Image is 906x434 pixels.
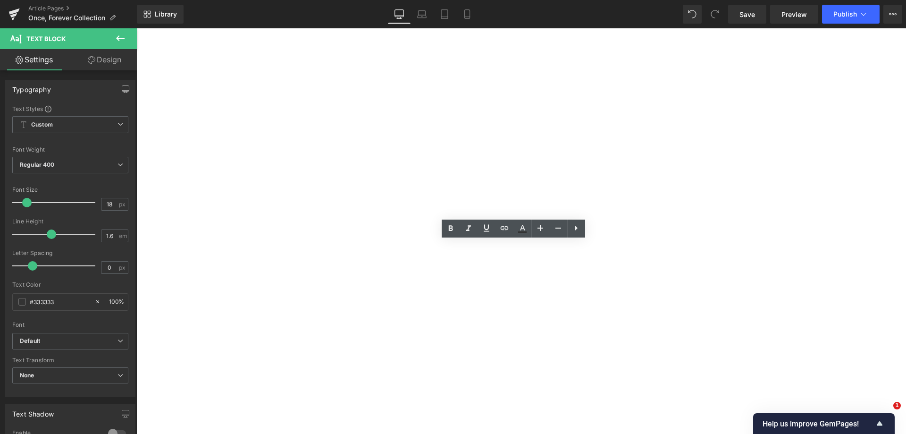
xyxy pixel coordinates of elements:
[388,5,411,24] a: Desktop
[883,5,902,24] button: More
[781,9,807,19] span: Preview
[20,161,55,168] b: Regular 400
[893,402,901,409] span: 1
[12,322,128,328] div: Font
[411,5,433,24] a: Laptop
[119,201,127,207] span: px
[833,10,857,18] span: Publish
[31,121,53,129] b: Custom
[456,5,478,24] a: Mobile
[119,264,127,271] span: px
[20,372,34,379] b: None
[105,294,128,310] div: %
[763,419,874,428] span: Help us improve GemPages!
[822,5,880,24] button: Publish
[119,233,127,239] span: em
[12,146,128,153] div: Font Weight
[12,250,128,256] div: Letter Spacing
[874,402,897,425] iframe: Intercom live chat
[12,357,128,364] div: Text Transform
[705,5,724,24] button: Redo
[28,5,137,12] a: Article Pages
[12,187,128,193] div: Font Size
[70,49,139,70] a: Design
[20,337,40,345] i: Default
[683,5,702,24] button: Undo
[30,297,90,307] input: Color
[12,218,128,225] div: Line Height
[770,5,818,24] a: Preview
[12,105,128,112] div: Text Styles
[28,14,105,22] span: Once, Forever Collection
[12,405,54,418] div: Text Shadow
[739,9,755,19] span: Save
[12,281,128,288] div: Text Color
[26,35,66,43] span: Text Block
[763,418,885,429] button: Show survey - Help us improve GemPages!
[137,5,184,24] a: New Library
[155,10,177,18] span: Library
[433,5,456,24] a: Tablet
[12,80,51,94] div: Typography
